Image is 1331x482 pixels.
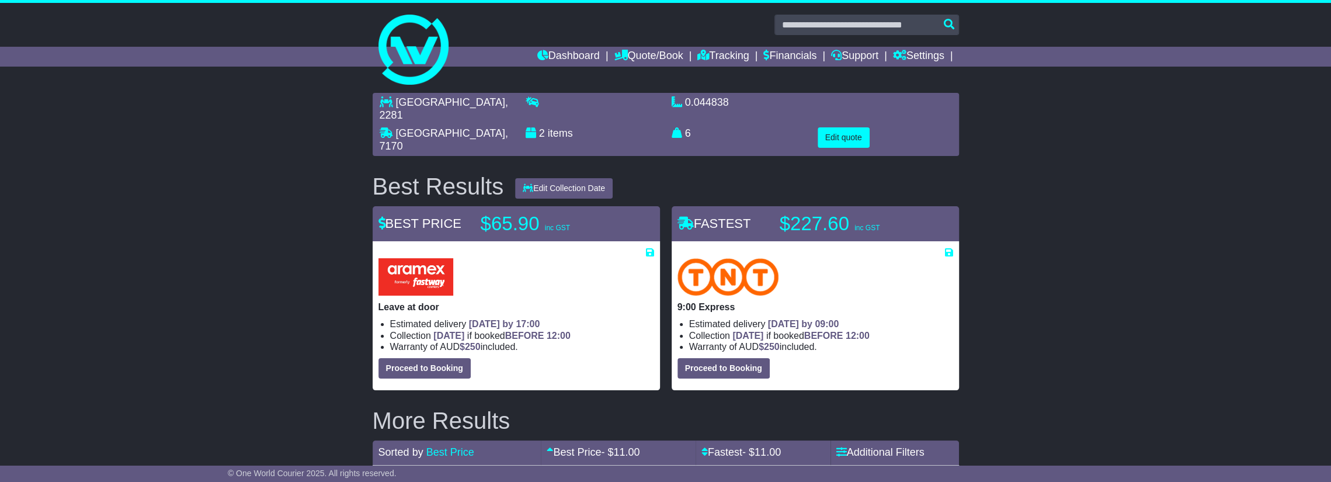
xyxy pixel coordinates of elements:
li: Warranty of AUD included. [390,341,654,352]
span: BEFORE [804,331,843,341]
p: Leave at door [378,301,654,313]
span: , 7170 [380,127,508,152]
a: Best Price [426,446,474,458]
a: Settings [893,47,944,67]
span: items [548,127,573,139]
button: Edit quote [818,127,870,148]
img: TNT Domestic: 9:00 Express [677,258,779,296]
button: Proceed to Booking [378,358,471,379]
span: 11.00 [613,446,640,458]
span: $ [759,342,780,352]
button: Proceed to Booking [677,358,770,379]
span: [GEOGRAPHIC_DATA] [396,127,505,139]
span: 2 [539,127,545,139]
span: © One World Courier 2025. All rights reserved. [228,469,397,478]
span: [DATE] [433,331,464,341]
span: inc GST [545,224,570,232]
a: Dashboard [537,47,600,67]
div: Best Results [367,174,510,199]
span: [DATE] by 17:00 [469,319,540,329]
span: BEFORE [505,331,544,341]
span: if booked [732,331,869,341]
span: [DATE] [732,331,763,341]
span: 12:00 [846,331,870,341]
span: , 2281 [380,96,508,121]
span: - $ [601,446,640,458]
span: - $ [742,446,781,458]
span: 12:00 [547,331,571,341]
a: Support [831,47,878,67]
span: 250 [465,342,481,352]
a: Fastest- $11.00 [701,446,781,458]
a: Quote/Book [614,47,683,67]
span: $ [460,342,481,352]
span: 11.00 [755,446,781,458]
li: Estimated delivery [390,318,654,330]
p: $65.90 [481,212,627,235]
li: Warranty of AUD included. [689,341,953,352]
span: BEST PRICE [378,216,461,231]
span: [DATE] by 09:00 [768,319,839,329]
span: Sorted by [378,446,423,458]
span: 250 [764,342,780,352]
a: Additional Filters [836,446,925,458]
p: 9:00 Express [677,301,953,313]
a: Financials [763,47,816,67]
a: Tracking [697,47,749,67]
h2: More Results [373,408,959,434]
span: FASTEST [677,216,751,231]
li: Collection [689,330,953,341]
span: inc GST [854,224,880,232]
span: 0.044838 [685,96,729,108]
p: $227.60 [780,212,926,235]
span: [GEOGRAPHIC_DATA] [396,96,505,108]
button: Edit Collection Date [515,178,613,199]
span: if booked [433,331,570,341]
li: Estimated delivery [689,318,953,330]
li: Collection [390,330,654,341]
span: 6 [685,127,691,139]
img: Aramex: Leave at door [378,258,453,296]
a: Best Price- $11.00 [547,446,640,458]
